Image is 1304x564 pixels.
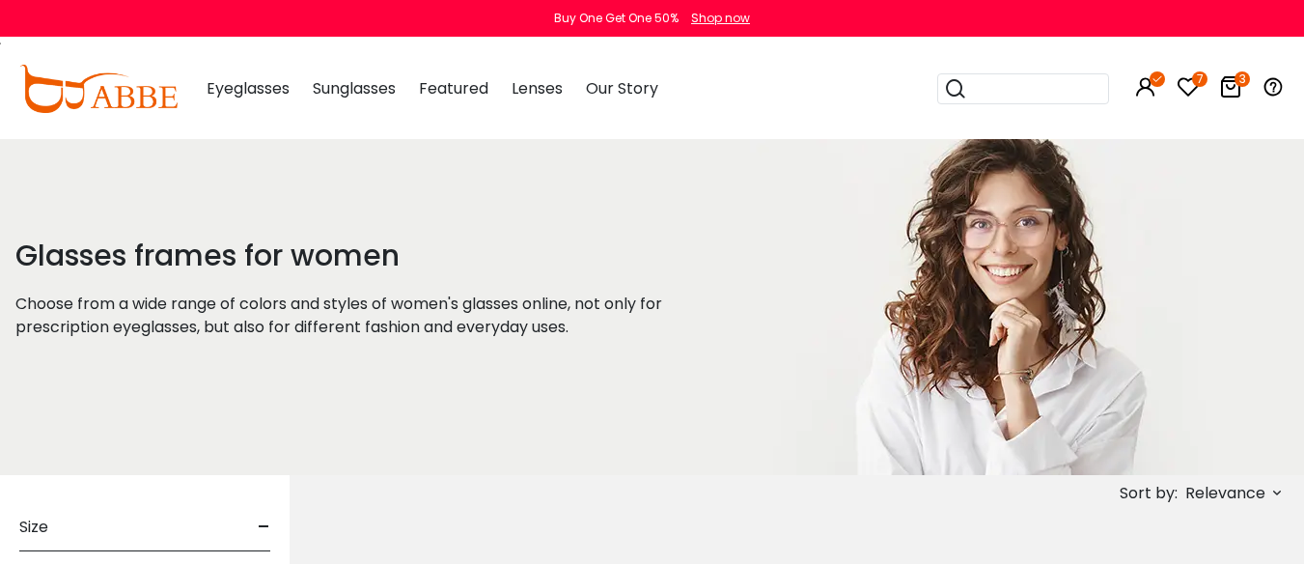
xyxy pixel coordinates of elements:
[1219,79,1242,101] a: 3
[258,504,270,550] span: -
[15,293,702,339] p: Choose from a wide range of colors and styles of women's glasses online, not only for prescriptio...
[512,77,563,99] span: Lenses
[1177,79,1200,101] a: 7
[207,77,290,99] span: Eyeglasses
[1235,71,1250,87] i: 3
[313,77,396,99] span: Sunglasses
[1185,476,1265,511] span: Relevance
[19,65,178,113] img: abbeglasses.com
[554,10,679,27] div: Buy One Get One 50%
[691,10,750,27] div: Shop now
[681,10,750,26] a: Shop now
[419,77,488,99] span: Featured
[15,239,702,273] h1: Glasses frames for women
[1192,71,1207,87] i: 7
[1120,482,1178,504] span: Sort by:
[586,77,658,99] span: Our Story
[750,137,1240,475] img: glasses frames for women
[19,504,48,550] span: Size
